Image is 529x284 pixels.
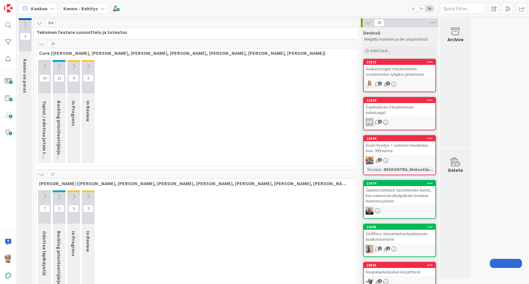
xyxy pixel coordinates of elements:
span: In Progress [71,101,77,126]
div: 20835 [364,262,435,268]
div: Archive [447,36,464,43]
div: 22369Sopimuksen irtisanomisen edunsaajat [364,98,435,116]
img: HJ [366,245,373,253]
p: Mergetty masteriin ja dev ympäristössä [364,37,435,42]
div: 22584 [367,136,435,141]
span: 1 [386,246,390,250]
div: 22095Strålfors: Hinnantarkastuskirjeisiin asiakastunniste [364,224,435,243]
div: 22313 [367,60,435,64]
span: Odottaa läpikäyntiä [42,231,48,276]
span: 17 [48,171,58,178]
div: 22313Asukassivujen irtisanominen osoitetiedon tyhjäksi jättäminen [364,59,435,78]
div: PM [366,118,373,126]
div: 22095 [364,224,435,230]
div: Asukassivujen irtisanominen osoitetiedon tyhjäksi jättäminen [364,65,435,78]
input: Quick Filter... [440,3,485,14]
a: 22313Asukassivujen irtisanominen osoitetiedon tyhjäksi jättäminenSL [363,59,436,92]
span: 4 [378,279,382,283]
div: 22313 [364,59,435,65]
span: 304 [45,19,55,27]
span: 1 [378,82,382,85]
span: Tekninen feature suunnittelu ja toteutus [37,29,351,35]
div: Delete [448,166,463,174]
img: PK [4,255,12,263]
div: Jäännöstehtävä: tavoitteiden luonti, kun saunavuorolisäpalvelu luodaan menneisyyteen [364,186,435,205]
a: 22584Avoin hyvitys > summan muokkaus max. 999 euroaBNTestaus:RESKONTRA, Maksutila... [363,135,436,175]
span: 1x [409,5,417,12]
span: 7 [39,205,50,212]
span: 10 [39,75,50,82]
span: 2 [54,205,64,212]
span: 12 [54,75,64,82]
div: Avoin hyvitys > summan muokkaus max. 999 euroa [364,141,435,155]
span: 1 [378,120,382,124]
div: SL [364,80,435,88]
span: 1 [378,158,382,162]
img: avatar [4,272,12,280]
div: 22584Avoin hyvitys > summan muokkaus max. 999 euroa [364,136,435,155]
div: 20835 [367,263,435,267]
span: Kenno on paras [22,59,28,93]
b: Kenno - Kehitys [63,5,98,12]
span: 29 [48,40,58,48]
span: Kanban [31,5,48,12]
div: Strålfors: Hinnantarkastuskirjeisiin asiakastunniste [364,230,435,243]
span: 3x [425,5,434,12]
span: : [381,166,382,173]
div: Testaus [366,166,381,173]
div: 22474 [367,181,435,185]
a: 22369Sopimuksen irtisanomisen edunsaajatPM [363,97,436,130]
img: BN [366,156,373,164]
div: HJ [364,245,435,253]
span: Add Card... [370,48,390,53]
div: PM [364,118,435,126]
a: 22095Strålfors: Hinnantarkastuskirjeisiin asiakastunnisteHJ [363,224,436,257]
div: Sopimuksen irtisanomisen edunsaajat [364,103,435,116]
div: 20835Asopalautuslaskun korjattavat [364,262,435,276]
span: Devissä [363,30,380,36]
span: In Review [85,231,91,252]
div: Asopalautuslaskun korjattavat [364,268,435,276]
span: 2 [378,246,382,250]
img: Visit kanbanzone.com [4,4,12,12]
img: JH [366,207,373,215]
span: 2x [417,5,425,12]
span: Core (Pasi, Jussi, JaakkoHä, Jyri, Leo, MikkoK, Väinö) [39,50,349,56]
div: 22474 [364,181,435,186]
div: JH [364,207,435,215]
span: 3 [83,75,93,82]
div: 22474Jäännöstehtävä: tavoitteiden luonti, kun saunavuorolisäpalvelu luodaan menneisyyteen [364,181,435,205]
span: In Progress [71,231,77,256]
div: 22095 [367,225,435,229]
div: 22369 [364,98,435,103]
div: 22369 [367,98,435,102]
span: 5 [69,205,79,212]
span: 35 [374,19,384,26]
span: In Review [85,101,91,122]
img: SL [366,80,373,88]
div: 22584 [364,136,435,141]
span: Tuplat / odottaa jotain toista tikettiä [42,101,48,183]
div: RESKONTRA, Maksutila... [382,166,434,173]
div: BN [364,156,435,164]
span: Halti (Sebastian, VilleH, Riikka, Antti, MikkoV, PetriH, PetriM) [39,180,349,186]
span: 3 [386,82,390,85]
span: 4 [69,75,79,82]
span: 3 [20,33,30,40]
span: 3 [83,205,93,212]
a: 22474Jäännöstehtävä: tavoitteiden luonti, kun saunavuorolisäpalvelu luodaan menneisyyteenJH [363,180,436,219]
span: Backlog prioriteettijärjestyksessä (core) [56,101,62,192]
